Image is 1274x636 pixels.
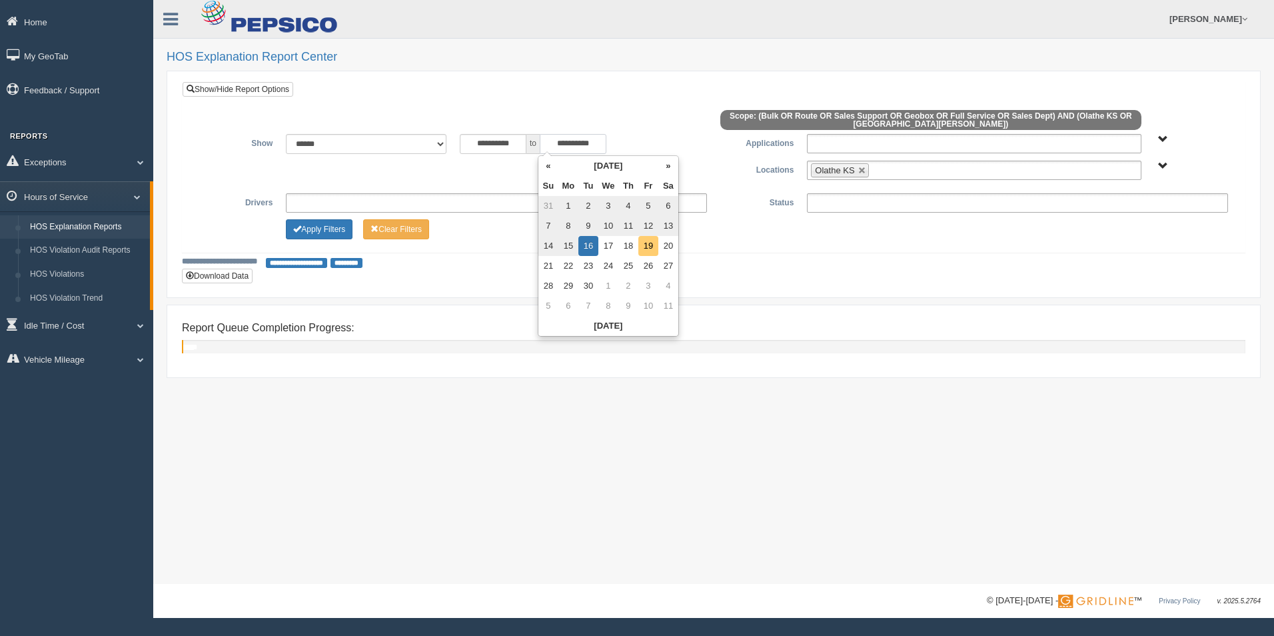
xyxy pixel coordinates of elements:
[538,256,558,276] td: 21
[598,236,618,256] td: 17
[618,296,638,316] td: 9
[538,176,558,196] th: Su
[182,269,253,283] button: Download Data
[658,276,678,296] td: 4
[658,196,678,216] td: 6
[538,236,558,256] td: 14
[618,176,638,196] th: Th
[618,196,638,216] td: 4
[558,276,578,296] td: 29
[578,216,598,236] td: 9
[167,51,1261,64] h2: HOS Explanation Report Center
[363,219,429,239] button: Change Filter Options
[558,216,578,236] td: 8
[538,216,558,236] td: 7
[286,219,352,239] button: Change Filter Options
[538,276,558,296] td: 28
[24,263,150,287] a: HOS Violations
[578,236,598,256] td: 16
[638,256,658,276] td: 26
[538,296,558,316] td: 5
[558,256,578,276] td: 22
[714,134,800,150] label: Applications
[598,276,618,296] td: 1
[558,176,578,196] th: Mo
[658,296,678,316] td: 11
[1058,595,1133,608] img: Gridline
[558,236,578,256] td: 15
[578,256,598,276] td: 23
[658,236,678,256] td: 20
[538,156,558,176] th: «
[618,276,638,296] td: 2
[193,193,279,209] label: Drivers
[598,176,618,196] th: We
[558,296,578,316] td: 6
[638,296,658,316] td: 10
[1159,597,1200,605] a: Privacy Policy
[24,215,150,239] a: HOS Explanation Reports
[1217,597,1261,605] span: v. 2025.5.2764
[638,236,658,256] td: 19
[182,322,1245,334] h4: Report Queue Completion Progress:
[658,176,678,196] th: Sa
[815,165,854,175] span: Olathe KS
[618,256,638,276] td: 25
[720,110,1141,130] span: Scope: (Bulk OR Route OR Sales Support OR Geobox OR Full Service OR Sales Dept) AND (Olathe KS OR...
[578,196,598,216] td: 2
[183,82,293,97] a: Show/Hide Report Options
[714,161,800,177] label: Locations
[987,594,1261,608] div: © [DATE]-[DATE] - ™
[598,296,618,316] td: 8
[638,276,658,296] td: 3
[618,216,638,236] td: 11
[598,196,618,216] td: 3
[24,239,150,263] a: HOS Violation Audit Reports
[538,316,678,336] th: [DATE]
[578,296,598,316] td: 7
[578,276,598,296] td: 30
[618,236,638,256] td: 18
[24,287,150,311] a: HOS Violation Trend
[193,134,279,150] label: Show
[658,216,678,236] td: 13
[598,216,618,236] td: 10
[526,134,540,154] span: to
[578,176,598,196] th: Tu
[714,193,800,209] label: Status
[658,156,678,176] th: »
[638,216,658,236] td: 12
[598,256,618,276] td: 24
[558,196,578,216] td: 1
[638,196,658,216] td: 5
[658,256,678,276] td: 27
[538,196,558,216] td: 31
[638,176,658,196] th: Fr
[558,156,658,176] th: [DATE]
